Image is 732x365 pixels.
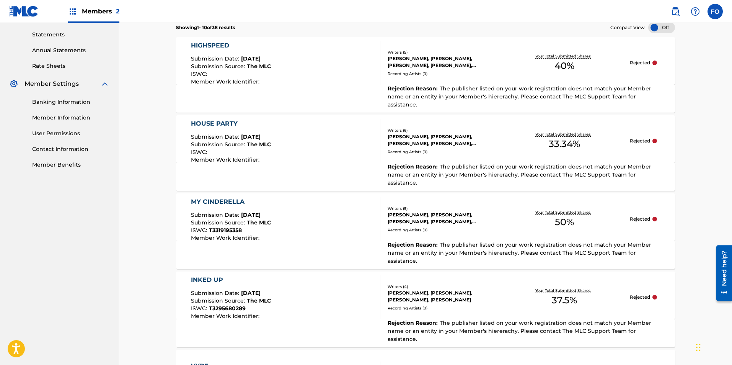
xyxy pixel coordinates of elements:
[191,63,247,70] span: Submission Source :
[535,210,593,215] p: Your Total Submitted Shares:
[630,59,650,66] p: Rejected
[388,128,499,133] div: Writers ( 6 )
[32,129,109,137] a: User Permissions
[191,290,241,296] span: Submission Date :
[176,24,235,31] p: Showing 1 - 10 of 38 results
[388,290,499,303] div: [PERSON_NAME], [PERSON_NAME], [PERSON_NAME], [PERSON_NAME]
[247,141,271,148] span: The MLC
[32,161,109,169] a: Member Benefits
[388,241,440,248] span: Rejection Reason :
[552,293,577,307] span: 37.5 %
[32,46,109,54] a: Annual Statements
[388,206,499,211] div: Writers ( 5 )
[241,133,261,140] span: [DATE]
[388,319,651,342] span: The publisher listed on your work registration does not match your Member name or an entity in yo...
[388,133,499,147] div: [PERSON_NAME], [PERSON_NAME], [PERSON_NAME], [PERSON_NAME], [PERSON_NAME], [PERSON_NAME]
[247,297,271,304] span: The MLC
[388,305,499,311] div: Recording Artists ( 0 )
[176,37,675,113] a: HIGHSPEEDSubmission Date:[DATE]Submission Source:The MLCISWC:Member Work Identifier:Writers (5)[P...
[191,141,247,148] span: Submission Source :
[191,275,271,285] div: INKED UP
[9,79,18,88] img: Member Settings
[191,70,209,77] span: ISWC :
[191,297,247,304] span: Submission Source :
[209,305,246,312] span: T3295680289
[241,290,261,296] span: [DATE]
[247,63,271,70] span: The MLC
[610,24,645,31] span: Compact View
[388,319,440,326] span: Rejection Reason :
[388,163,440,170] span: Rejection Reason :
[388,284,499,290] div: Writers ( 4 )
[191,78,261,85] span: Member Work Identifier :
[554,59,574,73] span: 40 %
[191,305,209,312] span: ISWC :
[191,55,241,62] span: Submission Date :
[191,211,241,218] span: Submission Date :
[9,6,39,17] img: MLC Logo
[116,8,119,15] span: 2
[388,149,499,155] div: Recording Artists ( 0 )
[241,55,261,62] span: [DATE]
[388,49,499,55] div: Writers ( 5 )
[241,211,261,218] span: [DATE]
[68,7,77,16] img: Top Rightsholders
[100,79,109,88] img: expand
[549,137,580,151] span: 33.34 %
[691,7,700,16] img: help
[191,41,271,50] div: HIGHSPEED
[191,197,271,206] div: MY CINDERELLA
[711,242,732,304] iframe: Resource Center
[388,71,499,77] div: Recording Artists ( 0 )
[32,145,109,153] a: Contact Information
[535,53,593,59] p: Your Total Submitted Shares:
[388,55,499,69] div: [PERSON_NAME], [PERSON_NAME], [PERSON_NAME], [PERSON_NAME], [PERSON_NAME] [PERSON_NAME]
[688,4,703,19] div: Help
[696,336,701,359] div: Drag
[82,7,119,16] span: Members
[191,133,241,140] span: Submission Date :
[535,288,593,293] p: Your Total Submitted Shares:
[191,156,261,163] span: Member Work Identifier :
[630,216,650,223] p: Rejected
[247,219,271,226] span: The MLC
[630,137,650,144] p: Rejected
[191,227,209,234] span: ISWC :
[388,211,499,225] div: [PERSON_NAME], [PERSON_NAME], [PERSON_NAME], [PERSON_NAME], [PERSON_NAME]
[671,7,680,16] img: search
[32,98,109,106] a: Banking Information
[191,119,271,128] div: HOUSE PARTY
[191,219,247,226] span: Submission Source :
[668,4,683,19] a: Public Search
[32,114,109,122] a: Member Information
[176,272,675,347] a: INKED UPSubmission Date:[DATE]Submission Source:The MLCISWC:T3295680289Member Work Identifier:Wri...
[388,163,651,186] span: The publisher listed on your work registration does not match your Member name or an entity in yo...
[176,115,675,191] a: HOUSE PARTYSubmission Date:[DATE]Submission Source:The MLCISWC:Member Work Identifier:Writers (6)...
[694,328,732,365] iframe: Chat Widget
[191,149,209,155] span: ISWC :
[708,4,723,19] div: User Menu
[388,85,440,92] span: Rejection Reason :
[630,294,650,301] p: Rejected
[209,227,242,234] span: T3319195358
[388,85,651,108] span: The publisher listed on your work registration does not match your Member name or an entity in yo...
[32,62,109,70] a: Rate Sheets
[24,79,79,88] span: Member Settings
[191,234,261,241] span: Member Work Identifier :
[388,241,651,264] span: The publisher listed on your work registration does not match your Member name or an entity in yo...
[176,193,675,269] a: MY CINDERELLASubmission Date:[DATE]Submission Source:The MLCISWC:T3319195358Member Work Identifie...
[555,215,574,229] span: 50 %
[32,31,109,39] a: Statements
[535,131,593,137] p: Your Total Submitted Shares:
[388,227,499,233] div: Recording Artists ( 0 )
[191,313,261,319] span: Member Work Identifier :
